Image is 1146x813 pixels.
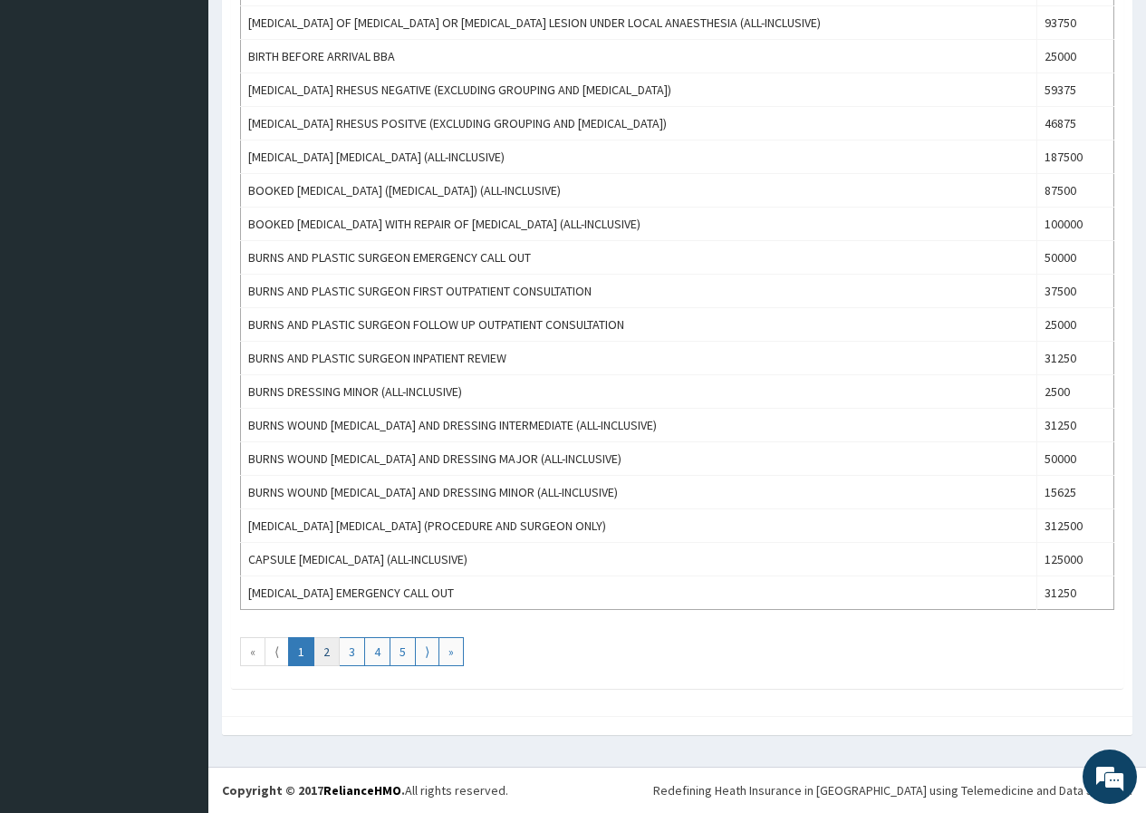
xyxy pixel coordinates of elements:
td: [MEDICAL_DATA] [MEDICAL_DATA] (ALL-INCLUSIVE) [241,140,1037,174]
a: Go to previous page [265,637,289,666]
a: Go to next page [415,637,439,666]
a: Go to page number 4 [364,637,390,666]
td: BURNS AND PLASTIC SURGEON EMERGENCY CALL OUT [241,241,1037,275]
td: CAPSULE [MEDICAL_DATA] (ALL-INCLUSIVE) [241,543,1037,576]
img: d_794563401_company_1708531726252_794563401 [34,91,73,136]
td: [MEDICAL_DATA] OF [MEDICAL_DATA] OR [MEDICAL_DATA] LESION UNDER LOCAL ANAESTHESIA (ALL-INCLUSIVE) [241,6,1037,40]
td: 187500 [1036,140,1113,174]
td: 46875 [1036,107,1113,140]
td: 59375 [1036,73,1113,107]
td: 31250 [1036,409,1113,442]
td: 25000 [1036,308,1113,342]
td: BURNS AND PLASTIC SURGEON FIRST OUTPATIENT CONSULTATION [241,275,1037,308]
td: 2500 [1036,375,1113,409]
a: Go to page number 2 [313,637,340,666]
td: BURNS DRESSING MINOR (ALL-INCLUSIVE) [241,375,1037,409]
td: 31250 [1036,342,1113,375]
td: BURNS AND PLASTIC SURGEON INPATIENT REVIEW [241,342,1037,375]
td: 87500 [1036,174,1113,208]
a: Go to last page [438,637,464,666]
td: 37500 [1036,275,1113,308]
td: 312500 [1036,509,1113,543]
td: [MEDICAL_DATA] RHESUS NEGATIVE (EXCLUDING GROUPING AND [MEDICAL_DATA]) [241,73,1037,107]
span: We're online! [105,228,250,411]
td: 31250 [1036,576,1113,610]
td: BOOKED [MEDICAL_DATA] ([MEDICAL_DATA]) (ALL-INCLUSIVE) [241,174,1037,208]
td: [MEDICAL_DATA] RHESUS POSITVE (EXCLUDING GROUPING AND [MEDICAL_DATA]) [241,107,1037,140]
td: BIRTH BEFORE ARRIVAL BBA [241,40,1037,73]
a: Go to page number 5 [390,637,416,666]
strong: Copyright © 2017 . [222,782,405,798]
td: BURNS WOUND [MEDICAL_DATA] AND DRESSING MAJOR (ALL-INCLUSIVE) [241,442,1037,476]
a: Go to page number 1 [288,637,314,666]
footer: All rights reserved. [208,767,1146,813]
td: 93750 [1036,6,1113,40]
td: [MEDICAL_DATA] [MEDICAL_DATA] (PROCEDURE AND SURGEON ONLY) [241,509,1037,543]
td: 125000 [1036,543,1113,576]
td: 100000 [1036,208,1113,241]
td: BOOKED [MEDICAL_DATA] WITH REPAIR OF [MEDICAL_DATA] (ALL-INCLUSIVE) [241,208,1037,241]
div: Minimize live chat window [297,9,341,53]
td: 25000 [1036,40,1113,73]
a: Go to first page [240,637,265,666]
textarea: Type your message and hit 'Enter' [9,495,345,558]
a: RelianceHMO [323,782,401,798]
div: Redefining Heath Insurance in [GEOGRAPHIC_DATA] using Telemedicine and Data Science! [653,781,1132,799]
td: BURNS AND PLASTIC SURGEON FOLLOW UP OUTPATIENT CONSULTATION [241,308,1037,342]
td: BURNS WOUND [MEDICAL_DATA] AND DRESSING MINOR (ALL-INCLUSIVE) [241,476,1037,509]
div: Chat with us now [94,102,304,125]
a: Go to page number 3 [339,637,365,666]
td: [MEDICAL_DATA] EMERGENCY CALL OUT [241,576,1037,610]
td: BURNS WOUND [MEDICAL_DATA] AND DRESSING INTERMEDIATE (ALL-INCLUSIVE) [241,409,1037,442]
td: 50000 [1036,442,1113,476]
td: 15625 [1036,476,1113,509]
td: 50000 [1036,241,1113,275]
